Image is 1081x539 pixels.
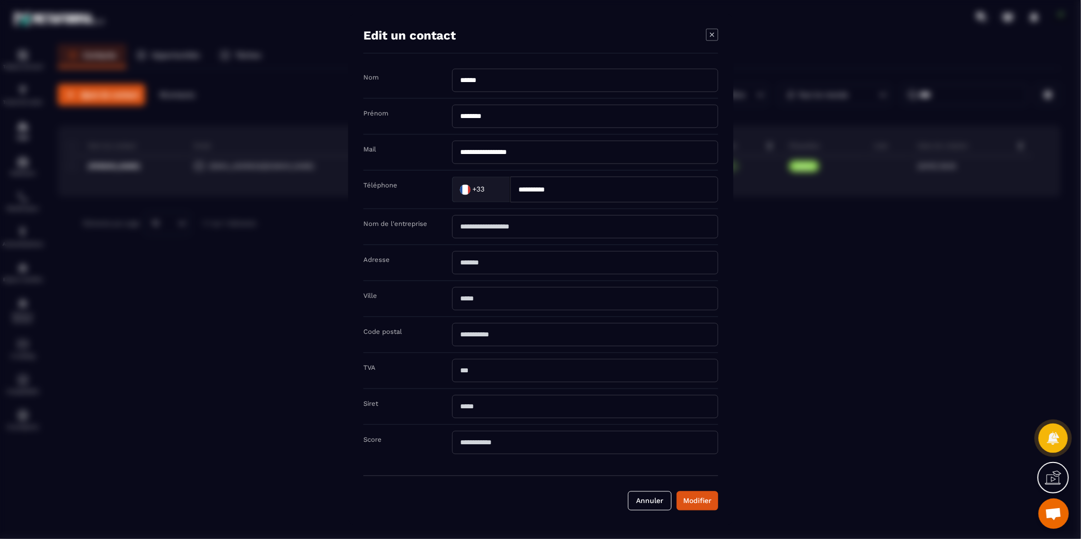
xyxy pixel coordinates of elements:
label: Code postal [363,328,402,336]
div: Search for option [452,177,510,203]
label: Score [363,436,382,444]
button: Modifier [677,491,718,511]
a: Ouvrir le chat [1038,498,1069,529]
label: Mail [363,146,376,153]
label: Téléphone [363,182,397,189]
input: Search for option [487,182,500,197]
h4: Edit un contact [363,29,456,43]
label: TVA [363,364,376,372]
label: Siret [363,400,378,408]
label: Adresse [363,256,390,264]
label: Ville [363,292,377,300]
img: Country Flag [455,179,475,200]
label: Prénom [363,110,388,118]
span: +33 [472,184,484,195]
label: Nom de l'entreprise [363,220,427,228]
button: Annuler [628,491,672,511]
label: Nom [363,74,379,82]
